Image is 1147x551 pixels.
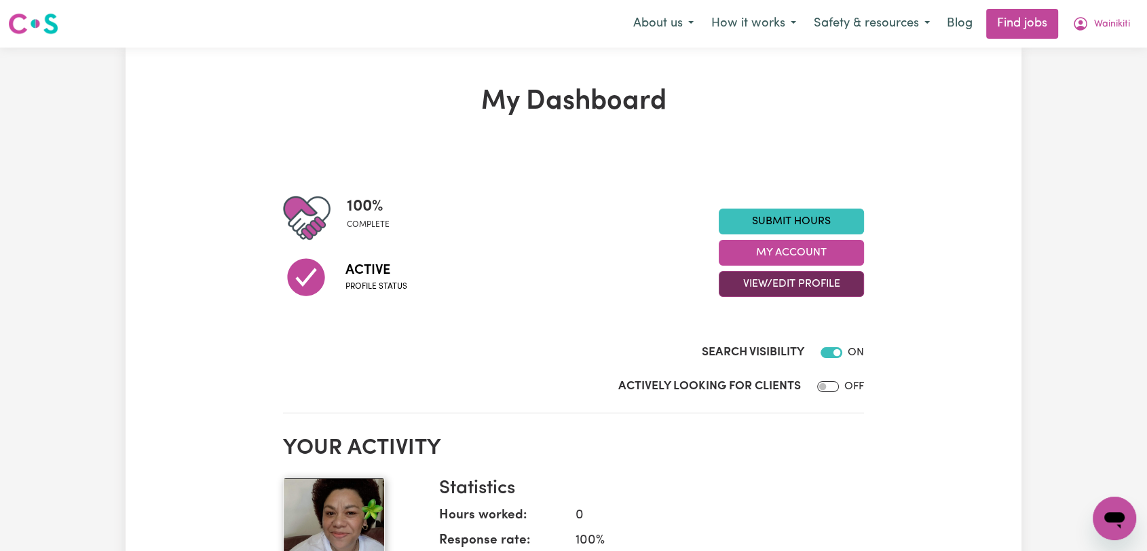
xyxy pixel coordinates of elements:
[719,271,864,297] button: View/Edit Profile
[624,10,702,38] button: About us
[8,8,58,39] a: Careseekers logo
[345,281,407,293] span: Profile status
[347,219,390,231] span: complete
[986,9,1058,39] a: Find jobs
[439,478,853,501] h3: Statistics
[719,240,864,266] button: My Account
[939,9,981,39] a: Blog
[565,531,853,551] dd: 100 %
[848,347,864,358] span: ON
[1093,497,1136,540] iframe: Button to launch messaging window
[702,344,804,361] label: Search Visibility
[565,506,853,526] dd: 0
[719,209,864,234] a: Submit Hours
[347,194,400,242] div: Profile completeness: 100%
[1094,17,1130,32] span: Wainikiti
[439,506,565,531] dt: Hours worked:
[345,260,407,281] span: Active
[805,10,939,38] button: Safety & resources
[844,381,864,392] span: OFF
[618,378,801,395] label: Actively Looking for Clients
[702,10,805,38] button: How it works
[8,12,58,36] img: Careseekers logo
[1064,10,1139,38] button: My Account
[347,194,390,219] span: 100 %
[283,436,864,461] h2: Your activity
[283,86,864,118] h1: My Dashboard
